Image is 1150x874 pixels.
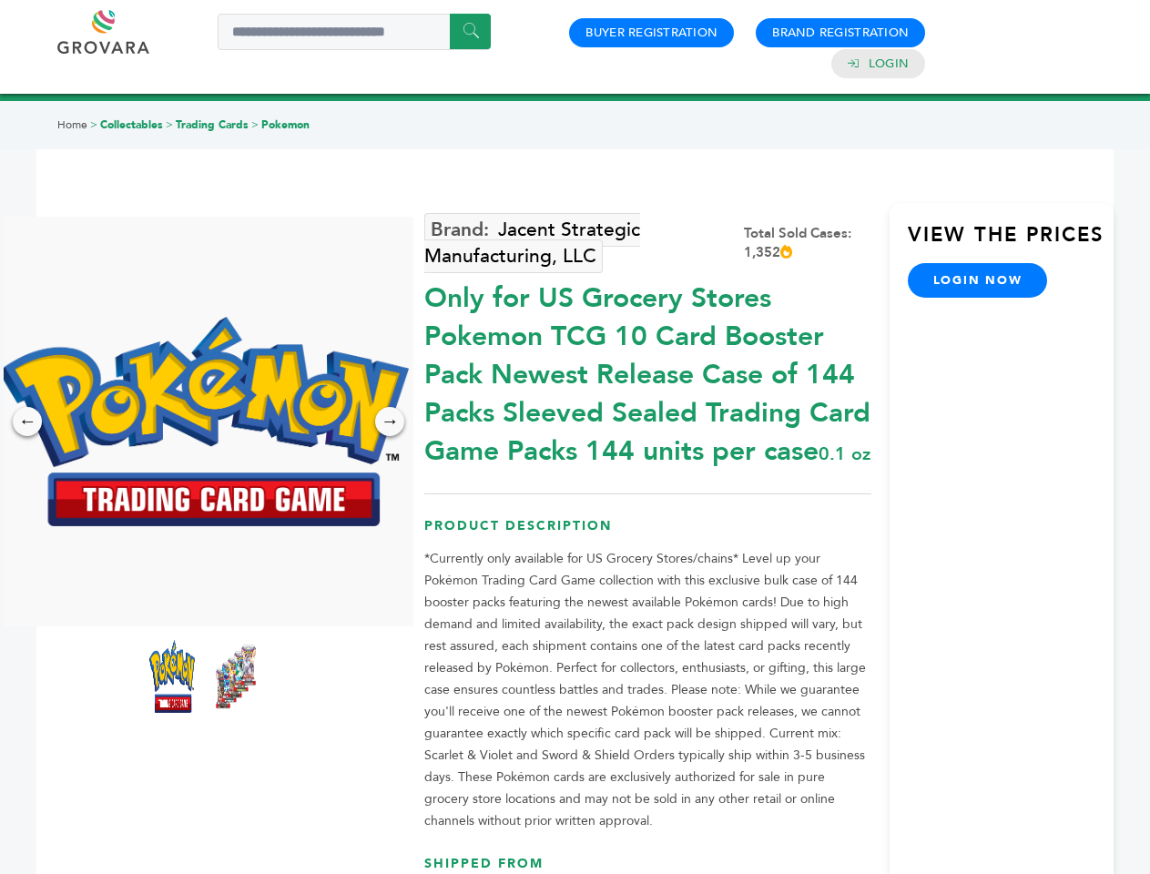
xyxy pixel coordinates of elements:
[57,117,87,132] a: Home
[100,117,163,132] a: Collectables
[424,213,640,273] a: Jacent Strategic Manufacturing, LLC
[13,407,42,436] div: ←
[261,117,310,132] a: Pokemon
[218,14,491,50] input: Search a product or brand...
[251,117,259,132] span: >
[908,221,1114,263] h3: View the Prices
[908,263,1048,298] a: login now
[176,117,249,132] a: Trading Cards
[213,640,259,713] img: *Only for US Grocery Stores* Pokemon TCG 10 Card Booster Pack – Newest Release (Case of 144 Packs...
[375,407,404,436] div: →
[166,117,173,132] span: >
[424,270,871,471] div: Only for US Grocery Stores Pokemon TCG 10 Card Booster Pack Newest Release Case of 144 Packs Slee...
[149,640,195,713] img: *Only for US Grocery Stores* Pokemon TCG 10 Card Booster Pack – Newest Release (Case of 144 Packs...
[424,548,871,832] p: *Currently only available for US Grocery Stores/chains* Level up your Pokémon Trading Card Game c...
[869,56,909,72] a: Login
[744,224,871,262] div: Total Sold Cases: 1,352
[585,25,717,41] a: Buyer Registration
[90,117,97,132] span: >
[819,442,870,466] span: 0.1 oz
[424,517,871,549] h3: Product Description
[772,25,909,41] a: Brand Registration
